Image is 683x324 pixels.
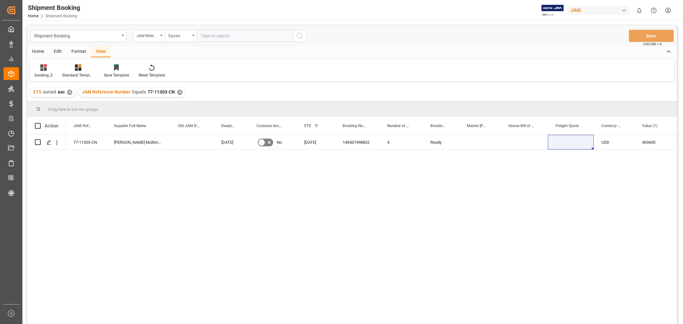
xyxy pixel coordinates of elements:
[467,124,487,128] span: Master [PERSON_NAME] of Lading Number
[45,123,58,129] div: Action
[35,72,53,78] div: booking_5
[541,5,564,16] img: Exertis%20JAM%20-%20Email%20Logo.jpg_1722504956.jpg
[148,89,175,94] span: 77-11303-CN
[66,135,106,150] div: 77-11303-CN
[387,124,409,128] span: Number of Containers
[106,135,170,150] div: [PERSON_NAME] Multimedia [GEOGRAPHIC_DATA]
[214,135,249,150] div: [DATE]
[594,135,634,150] div: USD
[58,89,65,94] span: asc
[133,30,165,42] button: open menu
[379,135,423,150] div: 4
[177,90,183,95] div: ✕
[293,30,306,42] button: search button
[634,135,672,150] div: 369600
[646,3,661,18] button: Help Center
[601,124,621,128] span: Currency (freight quote)
[304,124,311,128] span: ETS
[82,89,131,94] span: JAM Reference Number
[104,72,129,78] div: Save Template
[132,89,146,94] span: Equals
[73,124,93,128] span: JAM Reference Number
[91,46,110,57] div: View
[48,107,98,112] span: Drag here to set row groups
[136,31,158,39] div: JAM Reference Number
[43,89,56,94] span: sorted
[33,89,41,94] span: ETS
[568,6,630,15] div: JIMS
[67,90,72,95] div: ✕
[221,124,235,128] span: Ready Date
[632,3,646,18] button: show 0 new notifications
[34,31,119,39] div: Shipment Booking
[629,30,674,42] button: Save
[27,135,66,150] div: Press SPACE to select this row.
[139,72,165,78] div: Reset Template
[165,30,197,42] button: open menu
[178,124,200,128] span: Old JAM Reference Number
[430,124,446,128] span: Booking Status
[49,46,67,57] div: Edit
[197,30,293,42] input: Type to search
[256,124,283,128] span: Customs documents sent to broker
[556,124,579,128] span: Freight Quote
[277,135,282,150] span: No
[62,72,94,78] div: Standard Templates
[343,124,366,128] span: Booking Number
[508,124,534,128] span: House Bill of Lading Number
[67,46,91,57] div: Format
[297,135,335,150] div: [DATE]
[430,135,451,150] div: Ready
[27,46,49,57] div: Home
[643,42,662,46] span: Ctrl/CMD + S
[568,4,632,16] button: JIMS
[335,135,379,150] div: 149507498852
[30,30,126,42] button: open menu
[642,124,657,128] span: Value (1)
[28,14,38,18] a: Home
[28,3,80,12] div: Shipment Booking
[114,124,146,128] span: Supplier Full Name
[168,31,190,39] div: Equals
